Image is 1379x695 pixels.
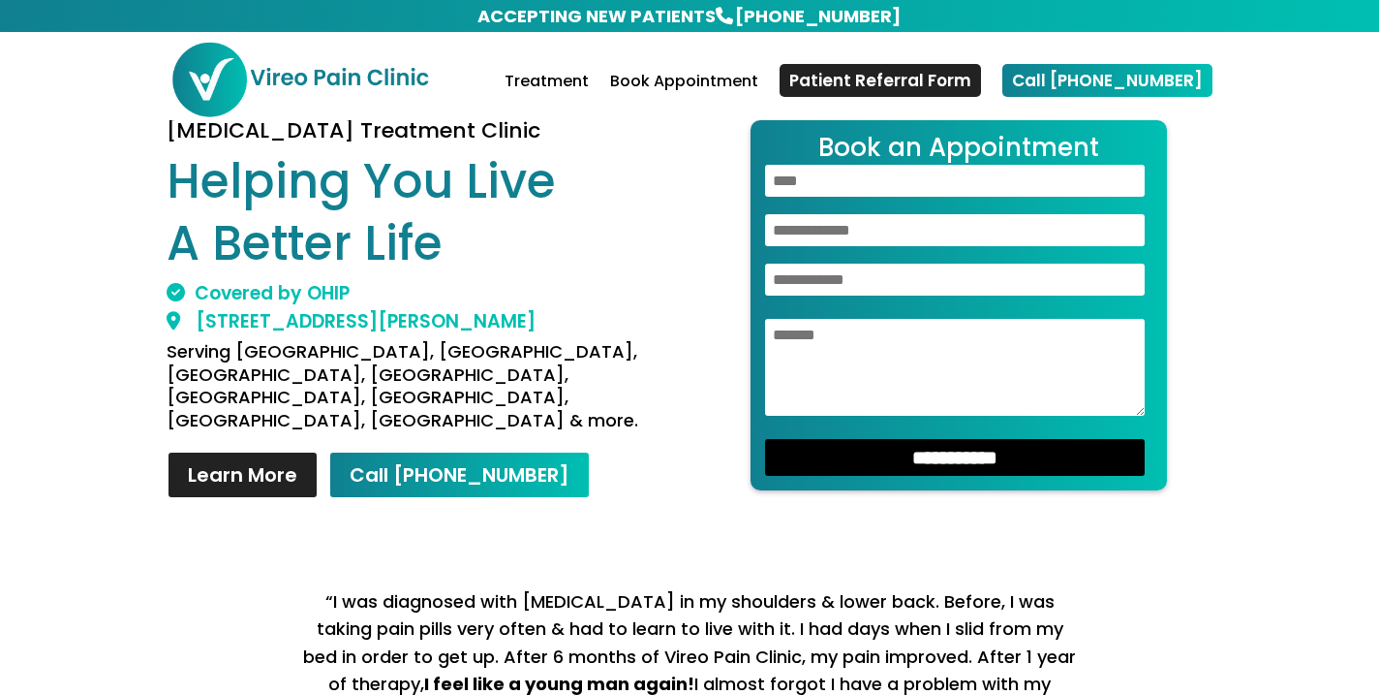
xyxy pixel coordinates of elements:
[505,75,589,120] a: Treatment
[765,135,1152,165] h2: Book an Appointment
[733,2,903,30] a: [PHONE_NUMBER]
[1002,64,1212,97] a: Call [PHONE_NUMBER]
[751,120,1167,490] form: Contact form
[780,64,981,97] a: Patient Referral Form
[167,451,319,499] a: Learn More
[170,41,430,118] img: Vireo Pain Clinic
[328,451,591,499] a: Call [PHONE_NUMBER]
[167,340,674,441] h4: Serving [GEOGRAPHIC_DATA], [GEOGRAPHIC_DATA], [GEOGRAPHIC_DATA], [GEOGRAPHIC_DATA], [GEOGRAPHIC_D...
[167,308,536,334] a: [STREET_ADDRESS][PERSON_NAME]
[167,151,674,284] h1: Helping You Live A Better Life
[167,284,674,312] h2: Covered by OHIP
[167,120,674,151] h3: [MEDICAL_DATA] Treatment Clinic
[610,75,758,120] a: Book Appointment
